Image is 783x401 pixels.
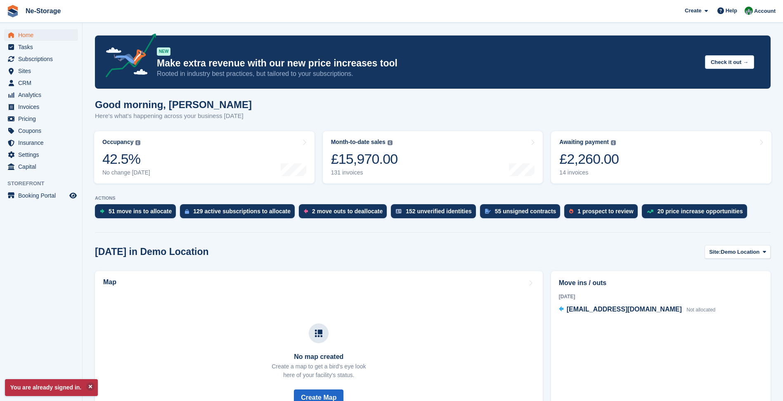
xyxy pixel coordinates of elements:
[5,379,98,396] p: You are already signed in.
[569,209,573,214] img: prospect-51fa495bee0391a8d652442698ab0144808aea92771e9ea1ae160a38d050c398.svg
[299,204,391,222] a: 2 move outs to deallocate
[18,101,68,113] span: Invoices
[18,77,68,89] span: CRM
[272,362,366,380] p: Create a map to get a bird's eye look here of your facility's status.
[559,293,763,300] div: [DATE]
[642,204,751,222] a: 20 price increase opportunities
[4,137,78,149] a: menu
[4,190,78,201] a: menu
[647,210,653,213] img: price_increase_opportunities-93ffe204e8149a01c8c9dc8f82e8f89637d9d84a8eef4429ea346261dce0b2c0.svg
[577,208,633,215] div: 1 prospect to review
[4,77,78,89] a: menu
[685,7,701,15] span: Create
[705,55,754,69] button: Check it out →
[4,29,78,41] a: menu
[705,245,771,259] button: Site: Demo Location
[567,306,682,313] span: [EMAIL_ADDRESS][DOMAIN_NAME]
[18,190,68,201] span: Booking Portal
[18,29,68,41] span: Home
[4,65,78,77] a: menu
[18,89,68,101] span: Analytics
[7,179,82,188] span: Storefront
[4,41,78,53] a: menu
[559,139,609,146] div: Awaiting payment
[193,208,291,215] div: 129 active subscriptions to allocate
[180,204,299,222] a: 129 active subscriptions to allocate
[559,151,619,167] div: £2,260.00
[315,330,322,337] img: map-icn-33ee37083ee616e46c38cad1a60f524a97daa1e2b2c8c0bc3eb3415660979fc1.svg
[480,204,565,222] a: 55 unsigned contracts
[4,53,78,65] a: menu
[745,7,753,15] img: Charlotte Nesbitt
[95,204,180,222] a: 51 move ins to allocate
[564,204,641,222] a: 1 prospect to review
[4,125,78,137] a: menu
[18,137,68,149] span: Insurance
[709,248,721,256] span: Site:
[686,307,715,313] span: Not allocated
[559,169,619,176] div: 14 invoices
[99,33,156,80] img: price-adjustments-announcement-icon-8257ccfd72463d97f412b2fc003d46551f7dbcb40ab6d574587a9cd5c0d94...
[68,191,78,200] a: Preview store
[103,278,116,286] h2: Map
[4,149,78,160] a: menu
[4,101,78,113] a: menu
[726,7,737,15] span: Help
[18,125,68,137] span: Coupons
[312,208,383,215] div: 2 move outs to deallocate
[18,41,68,53] span: Tasks
[102,151,150,167] div: 42.5%
[4,161,78,172] a: menu
[157,69,698,78] p: Rooted in industry best practices, but tailored to your subscriptions.
[4,113,78,125] a: menu
[406,208,472,215] div: 152 unverified identities
[721,248,759,256] span: Demo Location
[388,140,393,145] img: icon-info-grey-7440780725fd019a000dd9b08b2336e03edf1995a4989e88bcd33f0948082b44.svg
[18,65,68,77] span: Sites
[272,353,366,361] h3: No map created
[95,111,252,121] p: Here's what's happening across your business [DATE]
[611,140,616,145] img: icon-info-grey-7440780725fd019a000dd9b08b2336e03edf1995a4989e88bcd33f0948082b44.svg
[22,4,64,18] a: Ne-Storage
[157,57,698,69] p: Make extra revenue with our new price increases tool
[18,149,68,160] span: Settings
[95,196,771,201] p: ACTIONS
[396,209,402,214] img: verify_identity-adf6edd0f0f0b5bbfe63781bf79b02c33cf7c696d77639b501bdc392416b5a36.svg
[391,204,480,222] a: 152 unverified identities
[94,131,315,184] a: Occupancy 42.5% No change [DATE]
[157,47,170,56] div: NEW
[18,113,68,125] span: Pricing
[485,209,491,214] img: contract_signature_icon-13c848040528278c33f63329250d36e43548de30e8caae1d1a13099fd9432cc5.svg
[331,139,386,146] div: Month-to-date sales
[495,208,556,215] div: 55 unsigned contracts
[559,278,763,288] h2: Move ins / outs
[7,5,19,17] img: stora-icon-8386f47178a22dfd0bd8f6a31ec36ba5ce8667c1dd55bd0f319d3a0aa187defe.svg
[331,169,398,176] div: 131 invoices
[304,209,308,214] img: move_outs_to_deallocate_icon-f764333ba52eb49d3ac5e1228854f67142a1ed5810a6f6cc68b1a99e826820c5.svg
[18,161,68,172] span: Capital
[331,151,398,167] div: £15,970.00
[18,53,68,65] span: Subscriptions
[95,99,252,110] h1: Good morning, [PERSON_NAME]
[551,131,771,184] a: Awaiting payment £2,260.00 14 invoices
[323,131,543,184] a: Month-to-date sales £15,970.00 131 invoices
[658,208,743,215] div: 20 price increase opportunities
[4,89,78,101] a: menu
[185,209,189,214] img: active_subscription_to_allocate_icon-d502201f5373d7db506a760aba3b589e785aa758c864c3986d89f69b8ff3...
[109,208,172,215] div: 51 move ins to allocate
[100,209,104,214] img: move_ins_to_allocate_icon-fdf77a2bb77ea45bf5b3d319d69a93e2d87916cf1d5bf7949dd705db3b84f3ca.svg
[135,140,140,145] img: icon-info-grey-7440780725fd019a000dd9b08b2336e03edf1995a4989e88bcd33f0948082b44.svg
[102,169,150,176] div: No change [DATE]
[102,139,133,146] div: Occupancy
[95,246,209,257] h2: [DATE] in Demo Location
[559,304,716,315] a: [EMAIL_ADDRESS][DOMAIN_NAME] Not allocated
[754,7,776,15] span: Account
